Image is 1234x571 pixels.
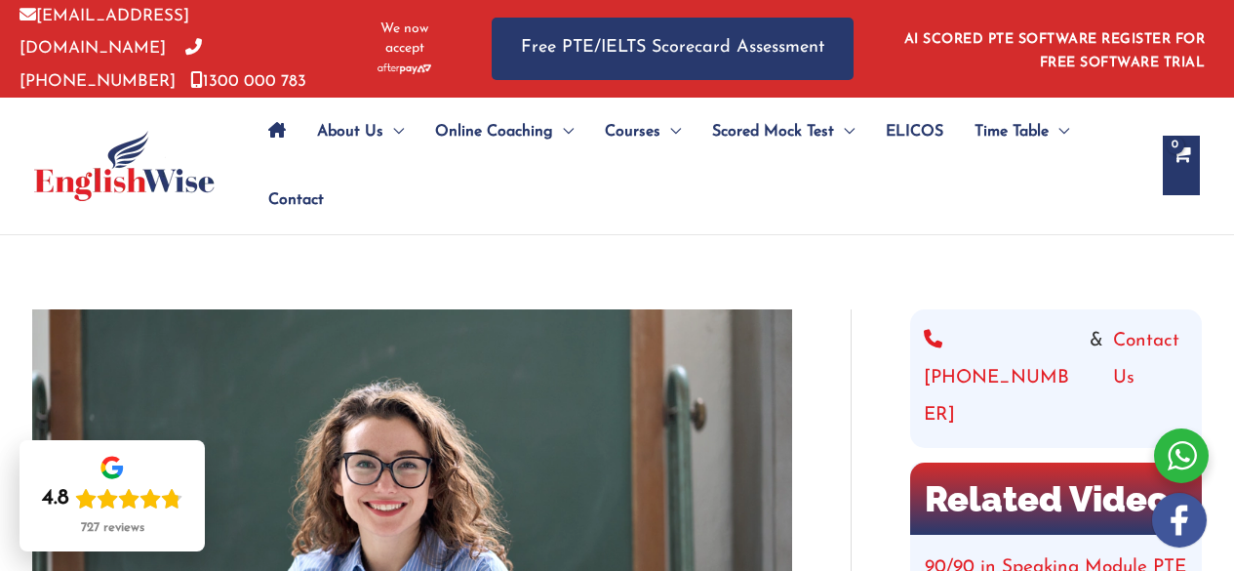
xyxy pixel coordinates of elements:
a: Scored Mock TestMenu Toggle [697,98,870,166]
a: [PHONE_NUMBER] [924,323,1080,434]
a: [PHONE_NUMBER] [20,40,202,89]
img: Afterpay-Logo [378,63,431,74]
span: About Us [317,98,383,166]
span: Courses [605,98,660,166]
span: Contact [268,166,324,234]
span: Menu Toggle [383,98,404,166]
div: 727 reviews [81,520,144,536]
span: Menu Toggle [834,98,855,166]
span: Menu Toggle [660,98,681,166]
h2: Related Video [910,463,1202,535]
div: 4.8 [42,485,69,512]
div: & [924,323,1188,434]
a: [EMAIL_ADDRESS][DOMAIN_NAME] [20,8,189,57]
a: Online CoachingMenu Toggle [419,98,589,166]
span: Time Table [975,98,1049,166]
a: Contact [253,166,324,234]
span: Menu Toggle [553,98,574,166]
a: Time TableMenu Toggle [959,98,1085,166]
span: Online Coaching [435,98,553,166]
a: About UsMenu Toggle [301,98,419,166]
a: 1300 000 783 [190,73,306,90]
a: ELICOS [870,98,959,166]
div: Rating: 4.8 out of 5 [42,485,182,512]
a: Free PTE/IELTS Scorecard Assessment [492,18,854,79]
a: View Shopping Cart, empty [1163,136,1200,195]
span: Scored Mock Test [712,98,834,166]
span: ELICOS [886,98,943,166]
nav: Site Navigation: Main Menu [253,98,1143,234]
a: AI SCORED PTE SOFTWARE REGISTER FOR FREE SOFTWARE TRIAL [904,32,1206,70]
img: white-facebook.png [1152,493,1207,548]
img: cropped-ew-logo [34,131,215,201]
a: Contact Us [1113,323,1188,434]
aside: Header Widget 1 [893,17,1214,80]
span: We now accept [366,20,443,59]
span: Menu Toggle [1049,98,1069,166]
a: CoursesMenu Toggle [589,98,697,166]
